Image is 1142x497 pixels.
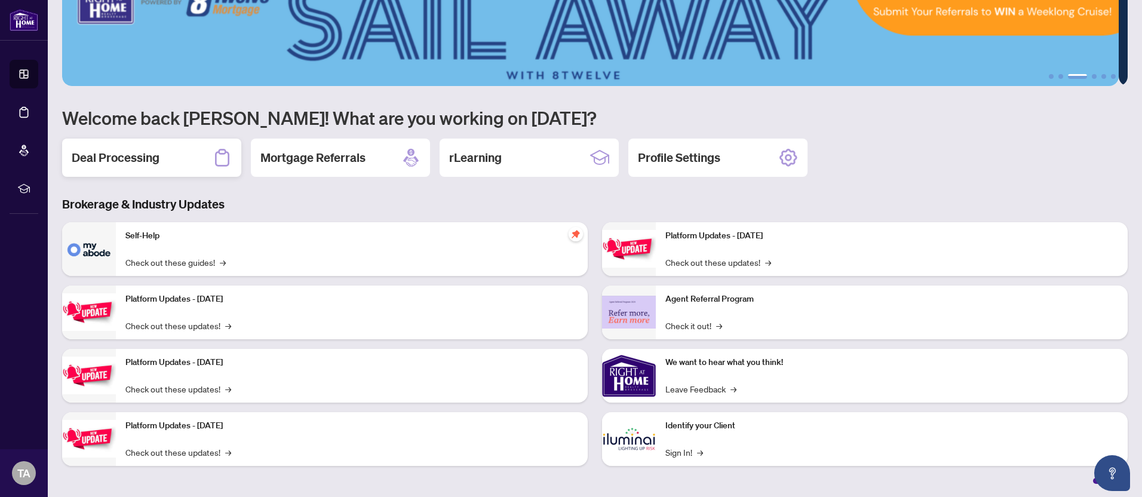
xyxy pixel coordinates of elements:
[260,149,366,166] h2: Mortgage Referrals
[125,356,578,369] p: Platform Updates - [DATE]
[225,446,231,459] span: →
[665,256,771,269] a: Check out these updates!→
[602,349,656,403] img: We want to hear what you think!
[10,9,38,31] img: logo
[225,319,231,332] span: →
[602,412,656,466] img: Identify your Client
[225,382,231,395] span: →
[220,256,226,269] span: →
[449,149,502,166] h2: rLearning
[125,446,231,459] a: Check out these updates!→
[1058,74,1063,79] button: 2
[665,293,1118,306] p: Agent Referral Program
[638,149,720,166] h2: Profile Settings
[62,106,1128,129] h1: Welcome back [PERSON_NAME]! What are you working on [DATE]?
[72,149,159,166] h2: Deal Processing
[1094,455,1130,491] button: Open asap
[1092,74,1097,79] button: 4
[602,296,656,329] img: Agent Referral Program
[125,256,226,269] a: Check out these guides!→
[1049,74,1054,79] button: 1
[17,465,30,481] span: TA
[62,420,116,458] img: Platform Updates - July 8, 2025
[125,229,578,243] p: Self-Help
[62,196,1128,213] h3: Brokerage & Industry Updates
[125,293,578,306] p: Platform Updates - [DATE]
[125,382,231,395] a: Check out these updates!→
[1101,74,1106,79] button: 5
[125,419,578,432] p: Platform Updates - [DATE]
[1068,74,1087,79] button: 3
[697,446,703,459] span: →
[716,319,722,332] span: →
[765,256,771,269] span: →
[62,293,116,331] img: Platform Updates - September 16, 2025
[125,319,231,332] a: Check out these updates!→
[665,356,1118,369] p: We want to hear what you think!
[665,382,736,395] a: Leave Feedback→
[1111,74,1116,79] button: 6
[602,230,656,268] img: Platform Updates - June 23, 2025
[665,419,1118,432] p: Identify your Client
[62,222,116,276] img: Self-Help
[665,446,703,459] a: Sign In!→
[569,227,583,241] span: pushpin
[730,382,736,395] span: →
[665,229,1118,243] p: Platform Updates - [DATE]
[62,357,116,394] img: Platform Updates - July 21, 2025
[665,319,722,332] a: Check it out!→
